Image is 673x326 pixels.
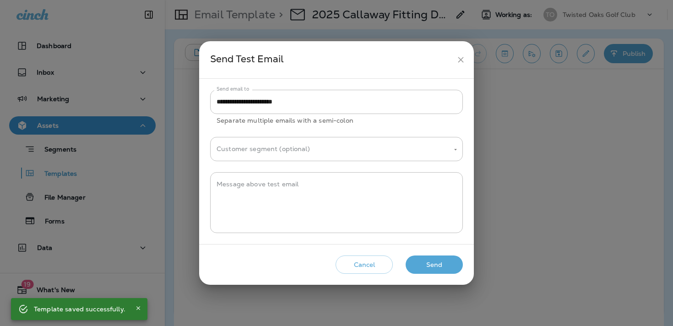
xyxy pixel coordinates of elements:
button: close [452,51,469,68]
button: Open [451,146,460,154]
div: Template saved successfully. [34,301,125,317]
button: Cancel [336,255,393,274]
button: Close [133,303,144,314]
p: Separate multiple emails with a semi-colon [217,115,456,126]
label: Send email to [217,86,249,92]
div: Send Test Email [210,51,452,68]
button: Send [406,255,463,274]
